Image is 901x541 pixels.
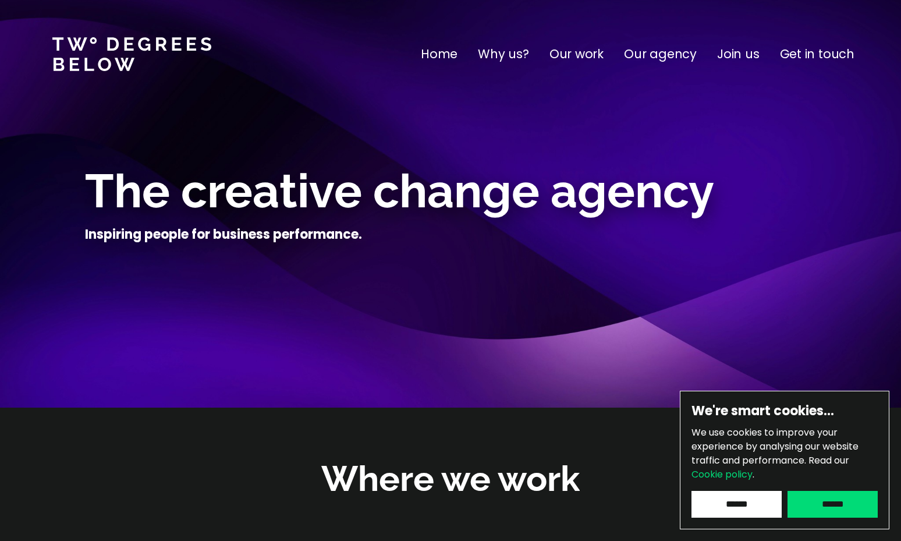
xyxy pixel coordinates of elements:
[691,426,878,482] p: We use cookies to improve your experience by analysing our website traffic and performance.
[478,45,529,63] a: Why us?
[691,468,753,481] a: Cookie policy
[624,45,697,63] a: Our agency
[85,226,362,243] h4: Inspiring people for business performance.
[717,45,760,63] a: Join us
[421,45,457,63] a: Home
[85,164,714,218] span: The creative change agency
[549,45,604,63] a: Our work
[691,454,849,481] span: Read our .
[321,455,580,503] h2: Where we work
[780,45,854,63] a: Get in touch
[691,402,878,420] h6: We're smart cookies…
